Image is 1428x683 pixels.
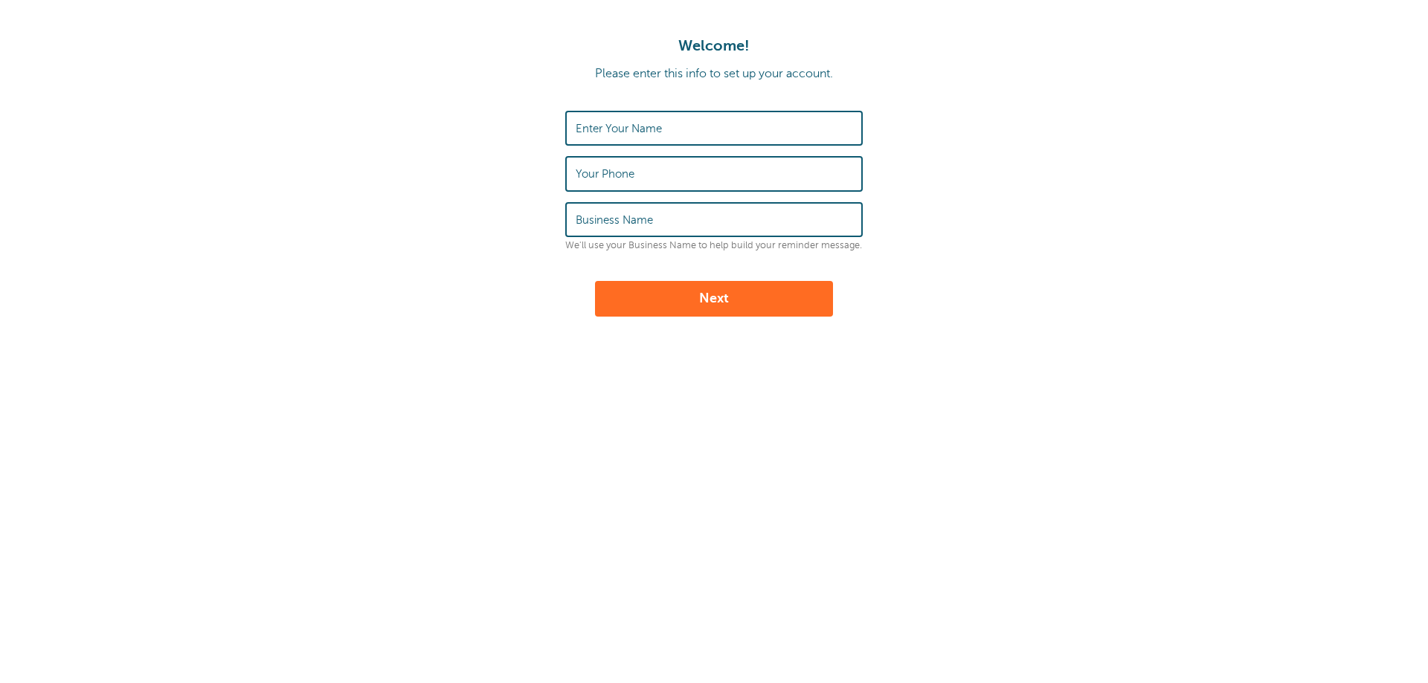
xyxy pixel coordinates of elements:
button: Next [595,281,833,317]
label: Your Phone [576,167,634,181]
label: Business Name [576,213,653,227]
p: Please enter this info to set up your account. [15,67,1413,81]
p: We'll use your Business Name to help build your reminder message. [565,240,863,251]
label: Enter Your Name [576,122,662,135]
h1: Welcome! [15,37,1413,55]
